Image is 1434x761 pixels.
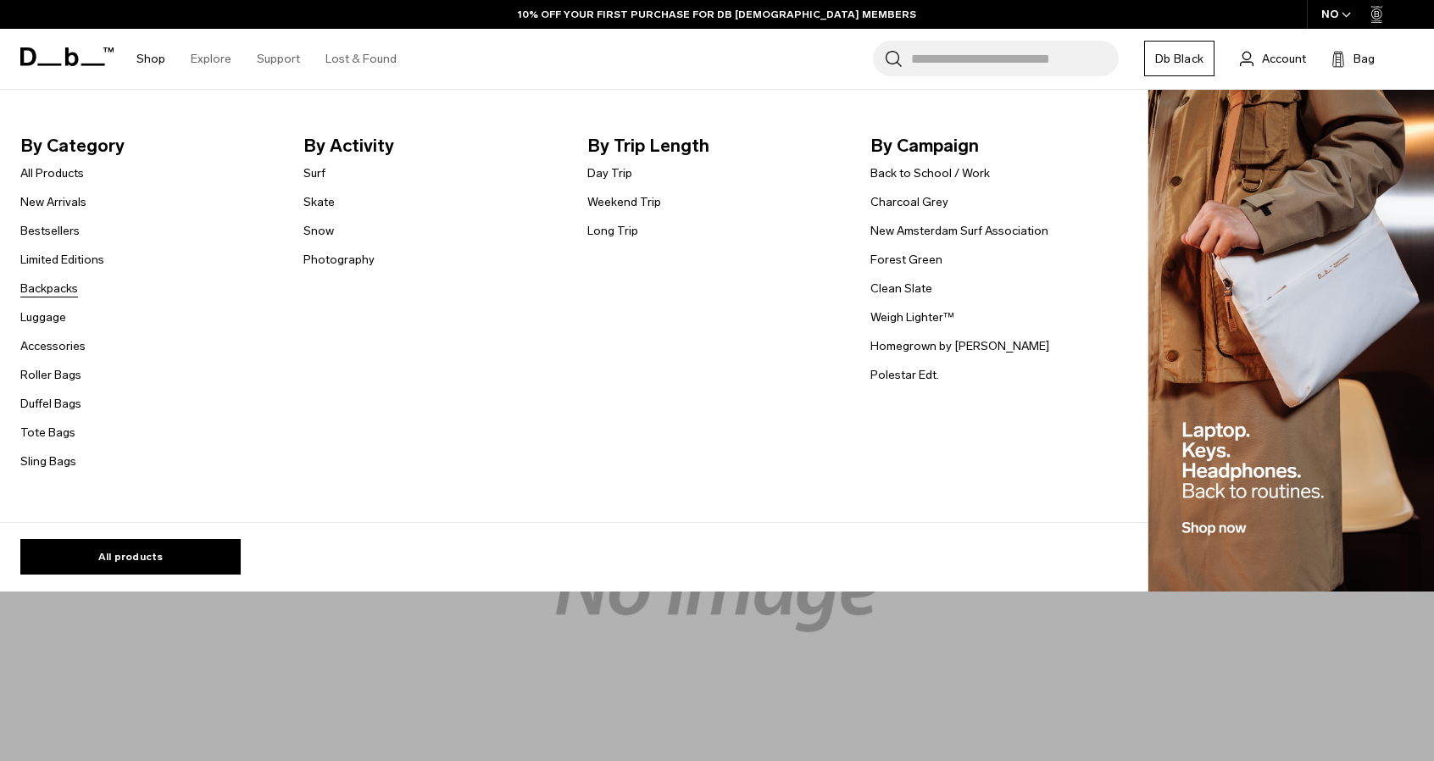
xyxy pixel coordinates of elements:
[20,424,75,442] a: Tote Bags
[1144,41,1214,76] a: Db Black
[587,132,843,159] span: By Trip Length
[870,222,1048,240] a: New Amsterdam Surf Association
[124,29,409,89] nav: Main Navigation
[587,164,632,182] a: Day Trip
[870,366,939,384] a: Polestar Edt.
[20,308,66,326] a: Luggage
[587,222,638,240] a: Long Trip
[20,539,241,575] a: All products
[1353,50,1375,68] span: Bag
[303,132,559,159] span: By Activity
[20,193,86,211] a: New Arrivals
[191,29,231,89] a: Explore
[303,251,375,269] a: Photography
[1331,48,1375,69] button: Bag
[870,251,942,269] a: Forest Green
[870,280,932,297] a: Clean Slate
[20,222,80,240] a: Bestsellers
[20,280,78,297] a: Backpacks
[20,453,76,470] a: Sling Bags
[303,164,325,182] a: Surf
[20,251,104,269] a: Limited Editions
[136,29,165,89] a: Shop
[20,337,86,355] a: Accessories
[518,7,916,22] a: 10% OFF YOUR FIRST PURCHASE FOR DB [DEMOGRAPHIC_DATA] MEMBERS
[257,29,300,89] a: Support
[303,222,334,240] a: Snow
[870,164,990,182] a: Back to School / Work
[1148,90,1434,592] img: Db
[20,164,84,182] a: All Products
[20,366,81,384] a: Roller Bags
[325,29,397,89] a: Lost & Found
[1262,50,1306,68] span: Account
[20,395,81,413] a: Duffel Bags
[870,308,954,326] a: Weigh Lighter™
[303,193,335,211] a: Skate
[870,337,1049,355] a: Homegrown by [PERSON_NAME]
[1240,48,1306,69] a: Account
[587,193,661,211] a: Weekend Trip
[870,193,948,211] a: Charcoal Grey
[870,132,1126,159] span: By Campaign
[20,132,276,159] span: By Category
